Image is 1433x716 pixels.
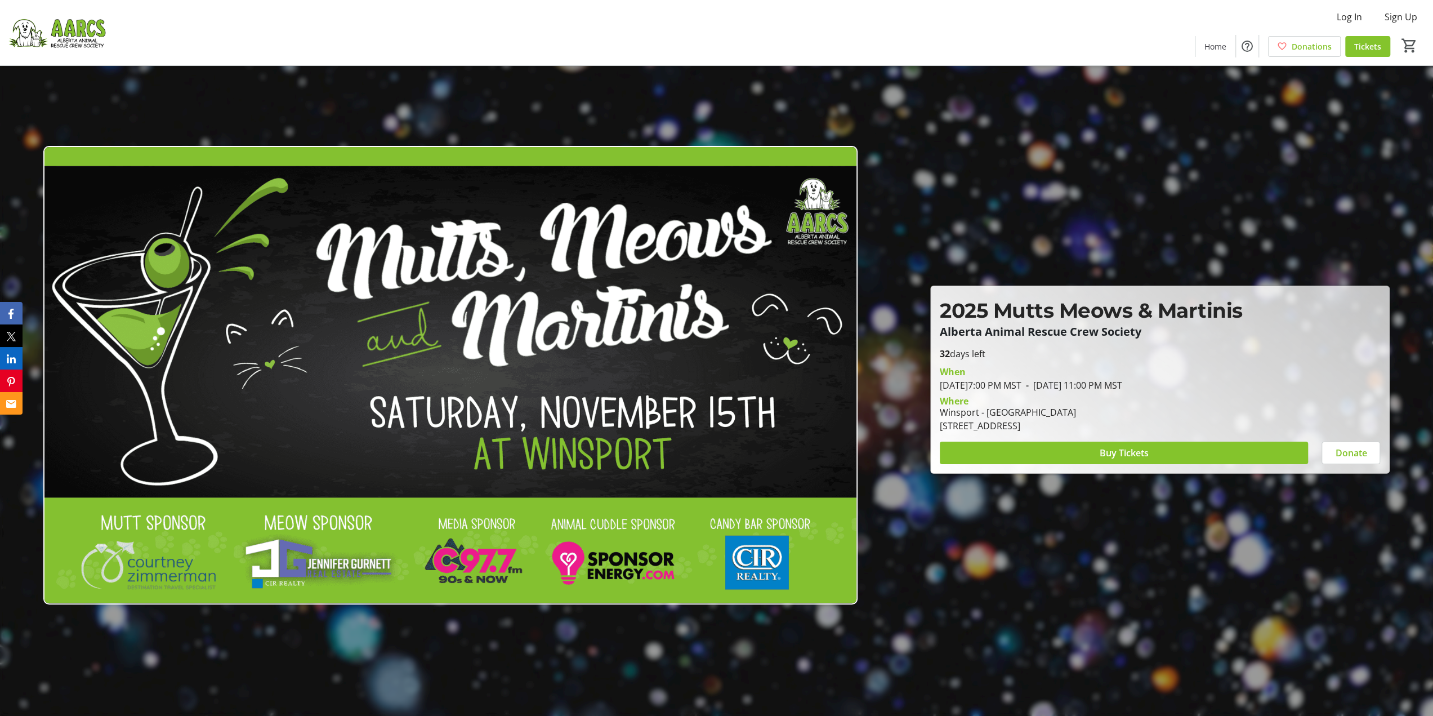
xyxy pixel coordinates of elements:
[940,442,1308,464] button: Buy Tickets
[940,365,966,379] div: When
[940,397,968,406] div: Where
[1337,10,1362,24] span: Log In
[940,406,1076,419] div: Winsport - [GEOGRAPHIC_DATA]
[1100,446,1149,460] span: Buy Tickets
[1021,379,1033,392] span: -
[940,348,950,360] span: 32
[1021,379,1122,392] span: [DATE] 11:00 PM MST
[1328,8,1371,26] button: Log In
[1195,36,1235,57] a: Home
[7,5,107,61] img: Alberta Animal Rescue Crew Society's Logo
[1354,41,1381,52] span: Tickets
[1376,8,1426,26] button: Sign Up
[940,419,1076,433] div: [STREET_ADDRESS]
[940,298,1243,323] span: 2025 Mutts Meows & Martinis
[1268,36,1341,57] a: Donations
[1322,442,1380,464] button: Donate
[1335,446,1367,460] span: Donate
[940,347,1380,361] p: days left
[1345,36,1390,57] a: Tickets
[940,379,1021,392] span: [DATE] 7:00 PM MST
[1385,10,1417,24] span: Sign Up
[1399,35,1419,56] button: Cart
[1204,41,1226,52] span: Home
[43,146,858,604] img: Campaign CTA Media Photo
[940,326,1380,338] p: Alberta Animal Rescue Crew Society
[1236,35,1258,57] button: Help
[1292,41,1332,52] span: Donations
